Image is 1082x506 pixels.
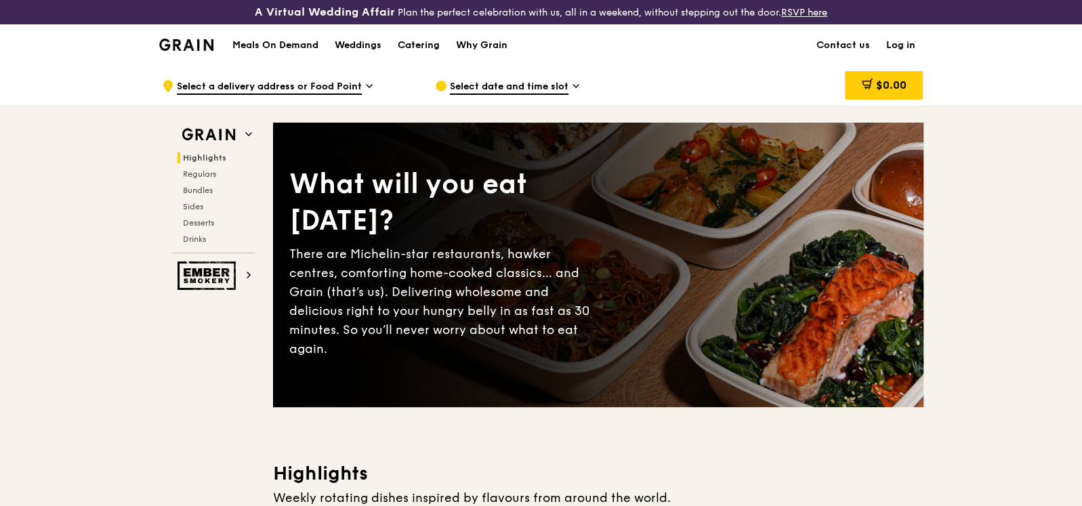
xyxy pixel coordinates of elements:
div: Plan the perfect celebration with us, all in a weekend, without stepping out the door. [180,5,902,19]
a: Catering [390,25,448,66]
a: Log in [878,25,923,66]
div: Why Grain [456,25,507,66]
div: Weddings [335,25,381,66]
span: Highlights [183,153,226,163]
a: Weddings [327,25,390,66]
a: Why Grain [448,25,516,66]
h3: A Virtual Wedding Affair [255,5,395,19]
span: Select date and time slot [450,80,568,95]
span: Desserts [183,218,214,228]
img: Grain web logo [178,123,240,147]
a: RSVP here [781,7,827,18]
span: Select a delivery address or Food Point [177,80,362,95]
img: Grain [159,39,214,51]
a: Contact us [808,25,878,66]
div: There are Michelin-star restaurants, hawker centres, comforting home-cooked classics… and Grain (... [289,245,598,358]
a: GrainGrain [159,24,214,64]
span: Bundles [183,186,213,195]
h3: Highlights [273,461,923,486]
div: What will you eat [DATE]? [289,166,598,239]
div: Catering [398,25,440,66]
img: Ember Smokery web logo [178,261,240,290]
span: Sides [183,202,203,211]
h1: Meals On Demand [232,39,318,52]
span: $0.00 [875,79,906,91]
span: Drinks [183,234,206,244]
span: Regulars [183,169,216,179]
